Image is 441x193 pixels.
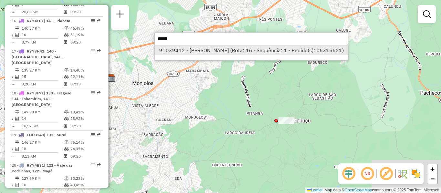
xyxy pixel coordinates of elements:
i: % de utilização da cubagem [64,183,69,187]
td: / [12,32,15,38]
td: 07:20 [70,123,101,129]
span: | 130 - Fragoso, 134 - Inhomirim, 141 - [GEOGRAPHIC_DATA] [12,91,73,107]
td: 14 [21,115,64,122]
span: 17 - [12,49,63,65]
td: 10 [21,182,64,188]
i: Total de Atividades [15,75,19,79]
td: 07:19 [70,81,101,87]
span: 16 - [12,18,70,23]
td: 76,14% [70,139,101,146]
i: Tempo total em rota [64,10,67,14]
span: 20 - [12,163,73,173]
td: 140,37 KM [21,25,64,32]
td: 74,37% [70,146,101,152]
em: Rota exportada [97,91,101,95]
span: | 140 - [GEOGRAPHIC_DATA], 141 - [GEOGRAPHIC_DATA] [12,49,63,65]
td: 30,23% [70,175,101,182]
span: Ocultar NR [360,166,375,181]
td: 139,27 KM [21,67,64,73]
a: Exibir filtros [420,8,433,21]
a: Zoom in [427,164,437,174]
i: % de utilização da cubagem [64,33,69,37]
td: 28,92% [70,115,101,122]
td: 51,19% [70,32,101,38]
td: = [12,39,15,45]
em: Opções [91,91,95,95]
i: Distância Total [15,26,19,30]
td: / [12,182,15,188]
span: RYY4F01 [27,18,44,23]
em: Opções [91,49,95,53]
i: % de utilização do peso [64,140,69,144]
span: 18 - [12,91,73,107]
td: 09:20 [70,9,101,15]
ul: Option List [155,45,348,55]
td: / [12,115,15,122]
em: Rota exportada [97,19,101,23]
span: + [430,165,435,173]
td: 18 [21,146,64,152]
i: Distância Total [15,140,19,144]
li: [object Object] [155,45,348,55]
i: Total de Atividades [15,33,19,37]
td: 10,57 KM [21,123,64,129]
span: − [430,175,435,183]
td: / [12,73,15,80]
td: 15 [21,73,64,80]
a: OpenStreetMap [345,188,372,192]
i: Total de Atividades [15,117,19,121]
td: = [12,123,15,129]
td: 8,13 KM [21,153,64,159]
span: RYY3F71 [27,91,44,95]
td: 146,27 KM [21,139,64,146]
span: RYY4B31 [27,163,44,168]
em: Opções [91,19,95,23]
td: 20,85 KM [21,9,64,15]
td: 22,11% [70,73,101,80]
i: % de utilização da cubagem [64,147,69,151]
span: RYY3H41 [27,49,44,53]
i: Tempo total em rota [64,124,67,128]
span: | [323,188,324,192]
i: Total de Atividades [15,147,19,151]
td: = [12,81,15,87]
em: Opções [91,133,95,137]
i: % de utilização do peso [64,68,69,72]
a: Zoom out [427,174,437,184]
span: Ocultar deslocamento [341,166,356,181]
img: CDD Niterói [107,74,115,82]
em: Rota exportada [97,163,101,167]
td: / [12,146,15,152]
i: % de utilização do peso [64,177,69,180]
i: Tempo total em rota [64,40,67,44]
td: 9,28 KM [21,81,64,87]
i: Tempo total em rota [64,82,67,86]
i: % de utilização do peso [64,26,69,30]
i: % de utilização da cubagem [64,117,69,121]
i: % de utilização da cubagem [64,75,69,79]
div: Atividade não roteirizada - MARCELI NASCIMENTO [278,117,294,124]
span: | 132 - Suruí [44,132,66,137]
td: 09:20 [70,39,101,45]
td: = [12,9,15,15]
td: 16 [21,32,64,38]
a: Nova sessão e pesquisa [114,8,127,22]
td: 127,89 KM [21,175,64,182]
td: 18,41% [70,109,101,115]
td: 147,98 KM [21,109,64,115]
td: 48,45% [70,182,101,188]
img: Fluxo de ruas [397,169,407,179]
td: 46,49% [70,25,101,32]
i: Tempo total em rota [64,154,67,158]
span: 19 - [12,132,66,137]
i: Total de Atividades [15,183,19,187]
i: Distância Total [15,110,19,114]
i: Distância Total [15,68,19,72]
em: Rota exportada [97,49,101,53]
td: 8,77 KM [21,39,64,45]
div: Map data © contributors,© 2025 TomTom, Microsoft [305,188,441,193]
em: Opções [91,163,95,167]
span: | 141 - Piabeta [44,18,70,23]
span: Exibir rótulo [378,166,394,181]
i: % de utilização do peso [64,110,69,114]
